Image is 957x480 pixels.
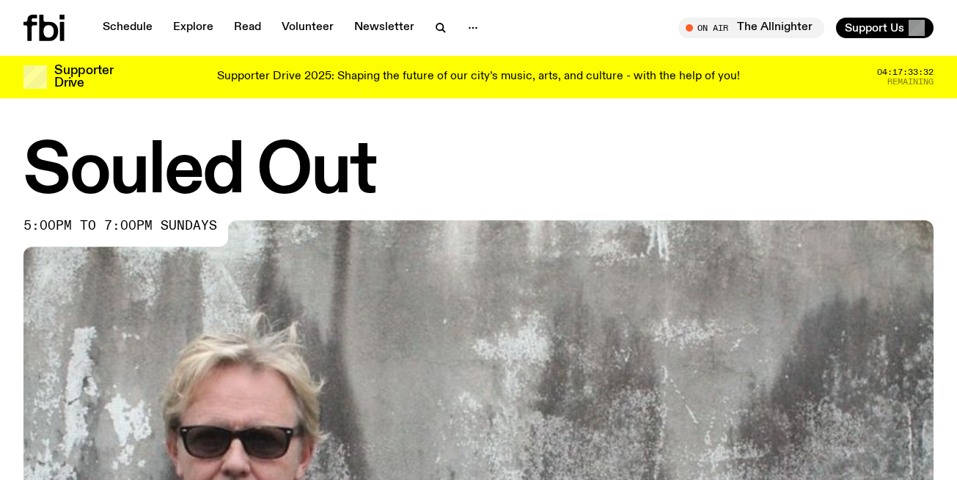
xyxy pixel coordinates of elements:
a: Explore [164,18,222,38]
span: Support Us [845,21,904,34]
p: Supporter Drive 2025: Shaping the future of our city’s music, arts, and culture - with the help o... [217,70,740,84]
a: Volunteer [273,18,342,38]
span: 04:17:33:32 [877,68,934,76]
a: Read [225,18,270,38]
span: 5:00pm to 7:00pm sundays [23,220,217,232]
h1: Souled Out [23,139,934,206]
button: Support Us [836,18,934,38]
span: Remaining [887,78,934,86]
button: On AirThe Allnighter [678,18,824,38]
h3: Supporter Drive [54,65,113,90]
a: Newsletter [345,18,423,38]
a: Schedule [94,18,161,38]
